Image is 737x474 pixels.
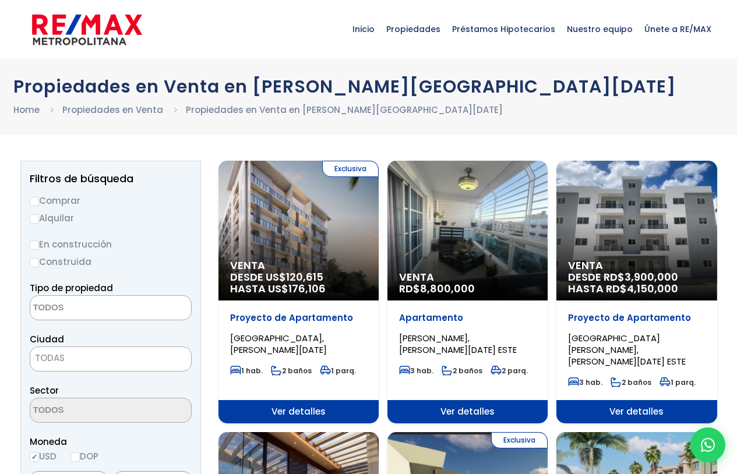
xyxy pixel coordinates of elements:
[286,270,323,284] span: 120,615
[561,12,639,47] span: Nuestro equipo
[230,312,367,324] p: Proyecto de Apartamento
[30,398,143,423] textarea: Search
[30,346,192,372] span: TODAS
[30,193,192,208] label: Comprar
[491,366,528,376] span: 2 parq.
[322,161,379,177] span: Exclusiva
[230,332,327,356] span: [GEOGRAPHIC_DATA], [PERSON_NAME][DATE]
[556,161,717,423] a: Venta DESDE RD$3,900,000 HASTA RD$4,150,000 Proyecto de Apartamento [GEOGRAPHIC_DATA][PERSON_NAME...
[491,432,548,448] span: Exclusiva
[556,400,717,423] span: Ver detalles
[30,452,39,462] input: USD
[288,281,326,296] span: 176,106
[70,452,80,462] input: DOP
[568,283,705,295] span: HASTA RD$
[347,12,380,47] span: Inicio
[30,237,192,252] label: En construcción
[639,12,717,47] span: Únete a RE/MAX
[30,214,39,224] input: Alquilar
[399,366,433,376] span: 3 hab.
[30,173,192,185] h2: Filtros de búsqueda
[271,366,312,376] span: 2 baños
[611,377,651,387] span: 2 baños
[30,384,59,397] span: Sector
[568,377,602,387] span: 3 hab.
[230,283,367,295] span: HASTA US$
[380,12,446,47] span: Propiedades
[399,281,475,296] span: RD$
[186,102,503,117] li: Propiedades en Venta en [PERSON_NAME][GEOGRAPHIC_DATA][DATE]
[230,260,367,271] span: Venta
[30,333,64,345] span: Ciudad
[30,211,192,225] label: Alquilar
[446,12,561,47] span: Préstamos Hipotecarios
[399,271,536,283] span: Venta
[30,197,39,206] input: Comprar
[70,449,98,464] label: DOP
[387,161,548,423] a: Venta RD$8,800,000 Apartamento [PERSON_NAME], [PERSON_NAME][DATE] ESTE 3 hab. 2 baños 2 parq. Ver...
[627,281,678,296] span: 4,150,000
[30,296,143,321] textarea: Search
[568,260,705,271] span: Venta
[442,366,482,376] span: 2 baños
[387,400,548,423] span: Ver detalles
[30,350,191,366] span: TODAS
[230,366,263,376] span: 1 hab.
[399,332,517,356] span: [PERSON_NAME], [PERSON_NAME][DATE] ESTE
[568,332,686,367] span: [GEOGRAPHIC_DATA][PERSON_NAME], [PERSON_NAME][DATE] ESTE
[30,282,113,294] span: Tipo de propiedad
[35,352,65,364] span: TODAS
[30,434,192,449] span: Moneda
[30,240,39,250] input: En construcción
[399,312,536,324] p: Apartamento
[218,400,379,423] span: Ver detalles
[30,258,39,267] input: Construida
[13,76,724,97] h1: Propiedades en Venta en [PERSON_NAME][GEOGRAPHIC_DATA][DATE]
[230,271,367,295] span: DESDE US$
[30,254,192,269] label: Construida
[30,449,57,464] label: USD
[568,312,705,324] p: Proyecto de Apartamento
[660,377,696,387] span: 1 parq.
[13,104,40,116] a: Home
[62,104,163,116] a: Propiedades en Venta
[32,12,142,47] img: remax-metropolitana-logo
[320,366,356,376] span: 1 parq.
[420,281,475,296] span: 8,800,000
[625,270,678,284] span: 3,900,000
[568,271,705,295] span: DESDE RD$
[218,161,379,423] a: Exclusiva Venta DESDE US$120,615 HASTA US$176,106 Proyecto de Apartamento [GEOGRAPHIC_DATA], [PER...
